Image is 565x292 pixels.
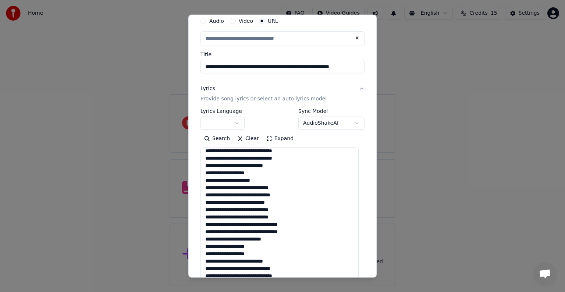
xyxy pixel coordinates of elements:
[239,18,253,24] label: Video
[200,95,327,103] p: Provide song lyrics or select an auto lyrics model
[209,18,224,24] label: Audio
[263,133,297,145] button: Expand
[234,133,263,145] button: Clear
[200,108,245,114] label: Lyrics Language
[200,85,215,92] div: Lyrics
[268,18,278,24] label: URL
[298,108,365,114] label: Sync Model
[200,79,365,108] button: LyricsProvide song lyrics or select an auto lyrics model
[200,52,365,57] label: Title
[200,133,234,145] button: Search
